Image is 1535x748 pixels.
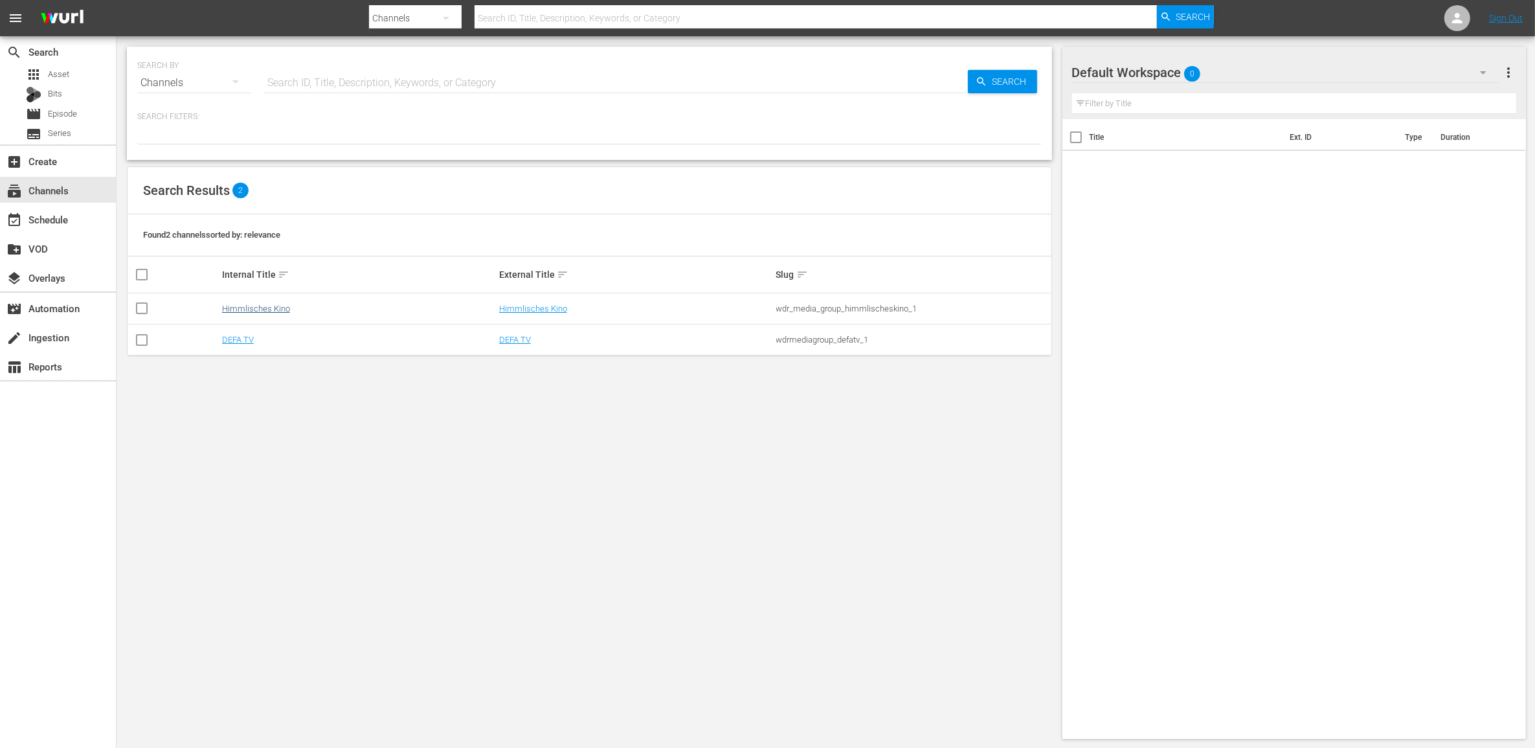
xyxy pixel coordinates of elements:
span: Reports [6,359,22,375]
div: wdrmediagroup_defatv_1 [776,335,1049,345]
span: Channels [6,183,22,199]
div: External Title [499,267,772,282]
div: Slug [776,267,1049,282]
span: Bits [48,87,62,100]
a: Himmlisches Kino [499,304,567,313]
span: 2 [232,183,249,198]
div: Bits [26,87,41,102]
span: more_vert [1501,65,1516,80]
th: Title [1090,119,1282,155]
a: DEFA TV [499,335,531,345]
span: Series [26,126,41,142]
span: Asset [48,68,69,81]
span: sort [796,269,808,280]
span: Search [1176,5,1210,28]
span: Episode [26,106,41,122]
span: sort [557,269,568,280]
div: Channels [137,65,251,101]
span: Search [987,70,1037,93]
span: 0 [1184,60,1200,87]
th: Duration [1433,119,1510,155]
a: Himmlisches Kino [222,304,290,313]
a: DEFA TV [222,335,254,345]
span: sort [278,269,289,280]
span: Search Results [143,183,230,198]
span: VOD [6,242,22,257]
th: Ext. ID [1282,119,1398,155]
span: Overlays [6,271,22,286]
p: Search Filters: [137,111,1042,122]
th: Type [1397,119,1433,155]
span: Series [48,127,71,140]
span: Create [6,154,22,170]
div: Default Workspace [1072,54,1499,91]
button: Search [968,70,1037,93]
span: Search [6,45,22,60]
span: menu [8,10,23,26]
span: Automation [6,301,22,317]
img: ans4CAIJ8jUAAAAAAAAAAAAAAAAAAAAAAAAgQb4GAAAAAAAAAAAAAAAAAAAAAAAAJMjXAAAAAAAAAAAAAAAAAAAAAAAAgAT5G... [31,3,93,34]
span: Ingestion [6,330,22,346]
button: Search [1157,5,1214,28]
span: Found 2 channels sorted by: relevance [143,230,280,240]
div: Internal Title [222,267,495,282]
span: Asset [26,67,41,82]
div: wdr_media_group_himmlischeskino_1 [776,304,1049,313]
span: Schedule [6,212,22,228]
a: Sign Out [1489,13,1523,23]
button: more_vert [1501,57,1516,88]
span: Episode [48,108,77,120]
